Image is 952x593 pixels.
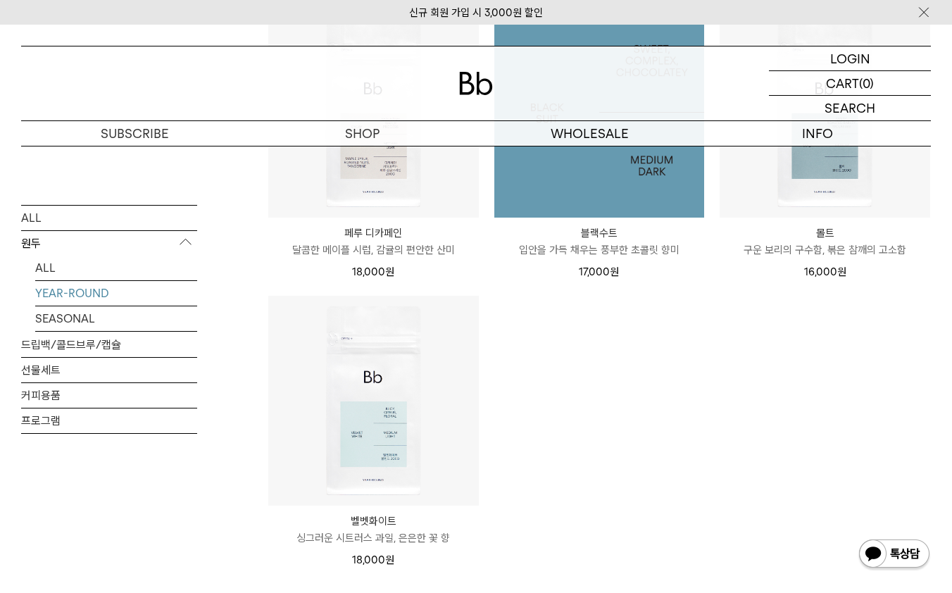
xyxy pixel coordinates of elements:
[859,71,874,95] p: (0)
[459,72,493,95] img: 로고
[268,225,479,258] a: 페루 디카페인 달콤한 메이플 시럽, 감귤의 편안한 산미
[268,242,479,258] p: 달콤한 메이플 시럽, 감귤의 편안한 산미
[268,513,479,530] p: 벨벳화이트
[579,266,619,278] span: 17,000
[720,225,930,258] a: 몰트 구운 보리의 구수함, 볶은 참깨의 고소함
[268,225,479,242] p: 페루 디카페인
[610,266,619,278] span: 원
[858,538,931,572] img: 카카오톡 채널 1:1 채팅 버튼
[409,6,543,19] a: 신규 회원 가입 시 3,000원 할인
[268,296,479,506] img: 벨벳화이트
[720,225,930,242] p: 몰트
[35,255,197,280] a: ALL
[385,266,394,278] span: 원
[385,554,394,566] span: 원
[825,96,875,120] p: SEARCH
[769,46,931,71] a: LOGIN
[21,205,197,230] a: ALL
[21,121,249,146] a: SUBSCRIBE
[494,225,705,242] p: 블랙수트
[21,230,197,256] p: 원두
[21,332,197,356] a: 드립백/콜드브루/캡슐
[494,225,705,258] a: 블랙수트 입안을 가득 채우는 풍부한 초콜릿 향미
[21,408,197,432] a: 프로그램
[769,71,931,96] a: CART (0)
[804,266,846,278] span: 16,000
[826,71,859,95] p: CART
[352,266,394,278] span: 18,000
[21,382,197,407] a: 커피용품
[35,280,197,305] a: YEAR-ROUND
[720,242,930,258] p: 구운 보리의 구수함, 볶은 참깨의 고소함
[837,266,846,278] span: 원
[268,513,479,547] a: 벨벳화이트 싱그러운 시트러스 과일, 은은한 꽃 향
[352,554,394,566] span: 18,000
[21,357,197,382] a: 선물세트
[268,530,479,547] p: 싱그러운 시트러스 과일, 은은한 꽃 향
[830,46,870,70] p: LOGIN
[249,121,476,146] a: SHOP
[476,121,703,146] p: WHOLESALE
[703,121,931,146] p: INFO
[494,242,705,258] p: 입안을 가득 채우는 풍부한 초콜릿 향미
[35,306,197,330] a: SEASONAL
